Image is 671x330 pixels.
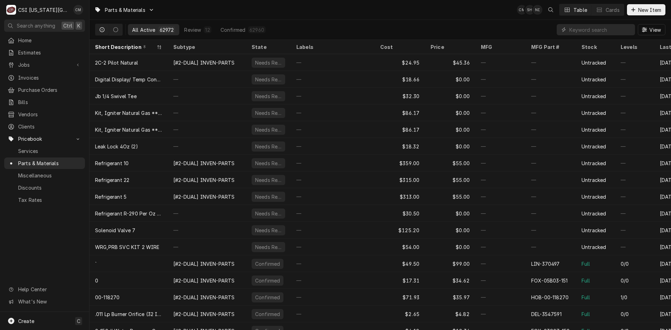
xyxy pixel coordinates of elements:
[291,188,375,205] div: —
[582,193,606,200] div: Untracked
[254,210,282,217] div: Needs Review
[4,96,85,108] a: Bills
[291,71,375,88] div: —
[4,59,85,71] a: Go to Jobs
[168,205,246,222] div: —
[375,188,425,205] div: $313.00
[533,5,542,15] div: Nate Ingram's Avatar
[291,54,375,71] div: —
[173,176,235,184] div: [#2-DUAL] INVEN-PARTS
[615,205,654,222] div: —
[425,272,475,289] div: $34.62
[291,121,375,138] div: —
[291,289,375,306] div: —
[582,93,606,100] div: Untracked
[425,306,475,322] div: $4.82
[375,255,425,272] div: $49.50
[475,155,526,171] div: —
[425,104,475,121] div: $0.00
[4,284,85,295] a: Go to Help Center
[531,277,568,284] div: FOX-05B03-151
[615,155,654,171] div: —
[517,5,527,15] div: Chancellor Morris's Avatar
[254,277,281,284] div: Confirmed
[296,43,369,51] div: Labels
[615,171,654,188] div: —
[425,155,475,171] div: $55.00
[95,260,97,267] div: `
[375,138,425,155] div: $18.32
[526,155,576,171] div: —
[375,222,425,239] div: $125.20
[375,54,425,71] div: $24.95
[582,310,590,318] div: Full
[73,5,83,15] div: CM
[95,193,127,200] div: Refrigerant 5
[4,121,85,132] a: Clients
[18,160,81,167] span: Parts & Materials
[254,227,282,234] div: Needs Review
[18,286,81,293] span: Help Center
[291,239,375,255] div: —
[475,222,526,239] div: —
[475,239,526,255] div: —
[615,121,654,138] div: —
[291,222,375,239] div: —
[95,160,129,167] div: Refrigerant 10
[291,272,375,289] div: —
[582,210,606,217] div: Untracked
[475,71,526,88] div: —
[173,260,235,267] div: [#2-DUAL] INVEN-PARTS
[627,4,665,15] button: New Item
[375,88,425,104] div: $32.30
[77,22,80,29] span: K
[475,54,526,71] div: —
[168,121,246,138] div: —
[184,26,201,34] div: Review
[615,88,654,104] div: —
[648,26,662,34] span: View
[425,222,475,239] div: $0.00
[73,5,83,15] div: Chancellor Morris's Avatar
[291,88,375,104] div: —
[291,171,375,188] div: —
[4,35,85,46] a: Home
[18,37,81,44] span: Home
[621,43,647,51] div: Levels
[95,143,138,150] div: Leak Lock 4Oz (2)
[18,196,81,204] span: Tax Rates
[375,155,425,171] div: $359.00
[425,54,475,71] div: $45.36
[425,121,475,138] div: $0.00
[475,121,526,138] div: —
[475,104,526,121] div: —
[254,243,282,251] div: Needs Review
[425,71,475,88] div: $0.00
[168,222,246,239] div: —
[95,310,162,318] div: .011 Lp Burner Orifice (32 In Stock [DATE])
[173,160,235,167] div: [#2-DUAL] INVEN-PARTS
[526,71,576,88] div: —
[375,239,425,255] div: $54.00
[173,43,239,51] div: Subtype
[4,182,85,193] a: Discounts
[4,72,85,83] a: Invoices
[291,205,375,222] div: —
[582,76,606,83] div: Untracked
[425,255,475,272] div: $99.00
[526,88,576,104] div: —
[582,126,606,133] div: Untracked
[375,306,425,322] div: $2.65
[526,188,576,205] div: —
[475,306,526,322] div: —
[531,310,562,318] div: DEL-3547591
[4,145,85,157] a: Services
[291,155,375,171] div: —
[475,188,526,205] div: —
[637,6,663,14] span: New Item
[168,88,246,104] div: —
[92,4,157,16] a: Go to Parts & Materials
[168,104,246,121] div: —
[18,318,34,324] span: Create
[526,138,576,155] div: —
